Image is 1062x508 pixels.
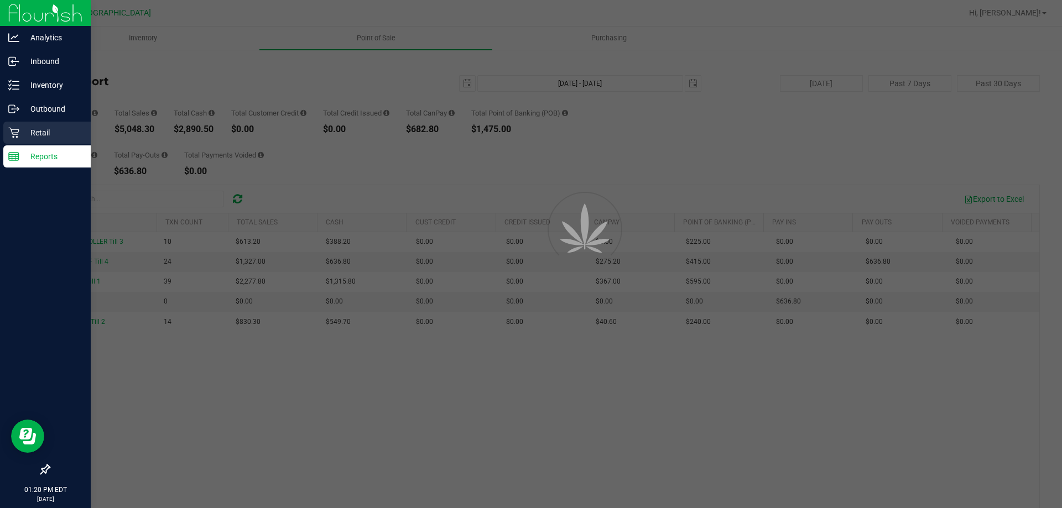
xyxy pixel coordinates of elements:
[19,102,86,116] p: Outbound
[19,150,86,163] p: Reports
[8,56,19,67] inline-svg: Inbound
[5,495,86,503] p: [DATE]
[19,31,86,44] p: Analytics
[8,127,19,138] inline-svg: Retail
[11,420,44,453] iframe: Resource center
[8,151,19,162] inline-svg: Reports
[8,80,19,91] inline-svg: Inventory
[5,485,86,495] p: 01:20 PM EDT
[19,126,86,139] p: Retail
[8,32,19,43] inline-svg: Analytics
[19,78,86,92] p: Inventory
[8,103,19,114] inline-svg: Outbound
[19,55,86,68] p: Inbound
